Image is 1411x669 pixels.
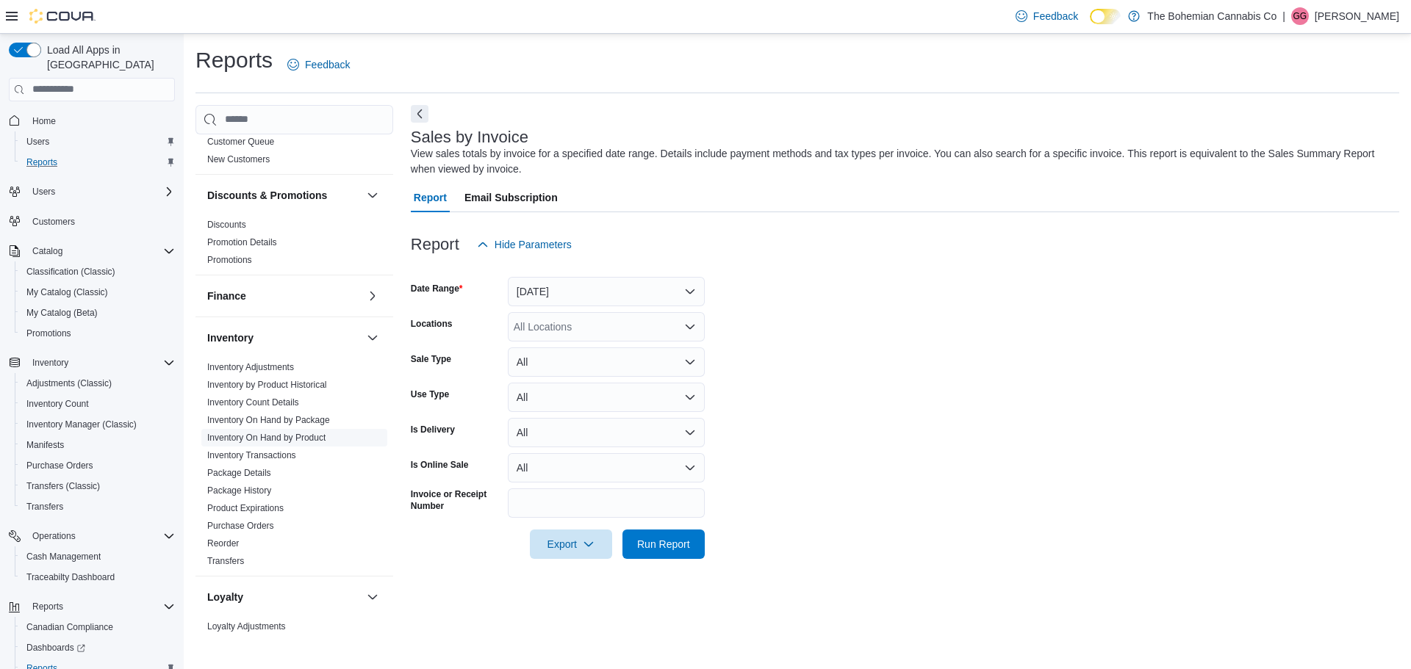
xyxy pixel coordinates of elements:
span: Inventory Manager (Classic) [21,416,175,433]
span: Inventory Adjustments [207,361,294,373]
span: Purchase Orders [21,457,175,474]
span: Inventory Count [26,398,89,410]
span: Inventory [26,354,175,372]
a: Feedback [1010,1,1084,31]
button: All [508,383,705,412]
button: My Catalog (Classic) [15,282,181,303]
span: Catalog [26,242,175,260]
span: Email Subscription [464,183,558,212]
a: Home [26,112,62,130]
a: Customer Queue [207,137,274,147]
span: Users [32,186,55,198]
span: Adjustments (Classic) [26,377,112,389]
button: Inventory Manager (Classic) [15,414,181,435]
span: My Catalog (Classic) [21,283,175,301]
span: Canadian Compliance [21,618,175,636]
span: Run Report [637,537,690,552]
span: Users [26,183,175,200]
h3: Discounts & Promotions [207,188,327,203]
button: Finance [364,287,381,305]
span: Feedback [1033,9,1078,23]
button: Inventory [207,330,361,345]
button: Inventory [3,352,181,373]
span: Classification (Classic) [21,263,175,281]
div: Inventory [195,358,393,576]
a: Package Details [207,468,271,478]
a: Discounts [207,220,246,230]
a: Inventory Manager (Classic) [21,416,143,433]
label: Locations [411,318,453,330]
span: Promotions [207,254,252,266]
span: Cash Management [26,551,101,563]
button: Classification (Classic) [15,261,181,282]
span: Inventory On Hand by Package [207,414,330,426]
a: Promotions [207,255,252,265]
span: Inventory Count Details [207,397,299,408]
button: Customers [3,211,181,232]
span: Manifests [26,439,64,451]
div: Discounts & Promotions [195,216,393,275]
button: Discounts & Promotions [207,188,361,203]
button: Operations [26,527,82,545]
p: | [1282,7,1285,25]
a: Traceabilty Dashboard [21,568,121,586]
button: Loyalty [364,588,381,606]
div: View sales totals by invoice for a specified date range. Details include payment methods and tax ... [411,146,1392,177]
button: All [508,347,705,377]
a: Users [21,133,55,151]
span: Loyalty Adjustments [207,621,286,632]
label: Date Range [411,283,463,294]
button: Reports [26,598,69,615]
span: Export [539,529,603,559]
div: Loyalty [195,618,393,659]
h3: Loyalty [207,590,243,604]
span: Catalog [32,245,62,257]
a: Cash Management [21,548,107,565]
span: Adjustments (Classic) [21,375,175,392]
span: Canadian Compliance [26,621,113,633]
label: Sale Type [411,353,451,365]
span: Reports [26,156,57,168]
span: Dashboards [21,639,175,657]
a: New Customers [207,154,270,164]
span: Users [21,133,175,151]
span: Purchase Orders [26,460,93,471]
h3: Sales by Invoice [411,129,528,146]
span: Manifests [21,436,175,454]
h3: Finance [207,289,246,303]
button: [DATE] [508,277,705,306]
span: Reports [26,598,175,615]
span: Report [414,183,447,212]
span: Traceabilty Dashboard [26,571,115,583]
button: Users [26,183,61,200]
span: Customers [26,212,175,231]
span: Customer Queue [207,136,274,148]
button: All [508,453,705,482]
span: Load All Apps in [GEOGRAPHIC_DATA] [41,43,175,72]
span: Cash Management [21,548,175,565]
span: Discounts [207,219,246,231]
span: Transfers [21,498,175,516]
span: Operations [26,527,175,545]
a: Inventory On Hand by Package [207,415,330,425]
a: Purchase Orders [207,521,274,531]
a: Inventory Adjustments [207,362,294,372]
span: Transfers (Classic) [26,480,100,492]
button: Run Report [622,529,705,559]
span: Package History [207,485,271,496]
button: Transfers (Classic) [15,476,181,496]
button: Loyalty [207,590,361,604]
p: [PERSON_NAME] [1315,7,1399,25]
button: Home [3,110,181,131]
button: All [508,418,705,447]
span: Users [26,136,49,148]
button: Open list of options [684,321,696,333]
label: Is Delivery [411,424,455,435]
a: Loyalty Adjustments [207,621,286,632]
label: Is Online Sale [411,459,469,471]
label: Use Type [411,388,449,400]
span: Home [26,112,175,130]
span: Promotions [21,325,175,342]
span: Transfers (Classic) [21,477,175,495]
